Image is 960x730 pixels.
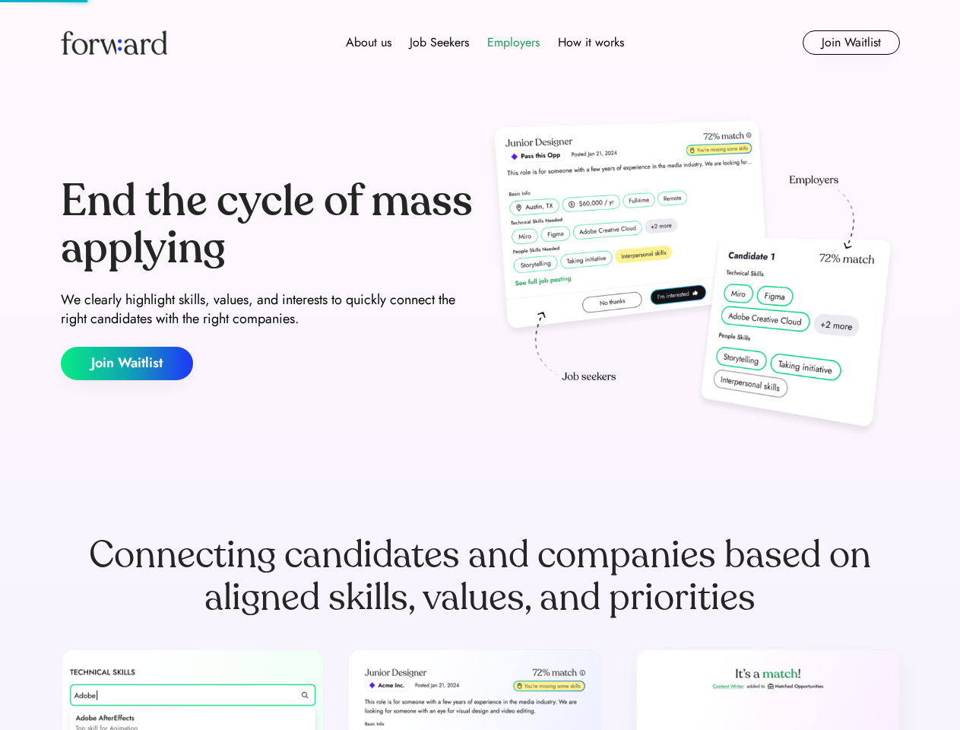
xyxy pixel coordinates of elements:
[486,116,900,443] img: hero-image.png
[487,33,540,52] div: Employers
[803,30,900,55] button: Join Waitlist
[61,290,474,328] div: We clearly highlight skills, values, and interests to quickly connect the right candidates with t...
[346,33,391,52] div: About us
[410,33,469,52] div: Job Seekers
[558,33,624,52] div: How it works
[61,534,900,619] div: Connecting candidates and companies based on aligned skills, values, and priorities
[61,30,167,55] img: Forward logo
[61,347,193,380] button: Join Waitlist
[61,178,474,271] div: End the cycle of mass applying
